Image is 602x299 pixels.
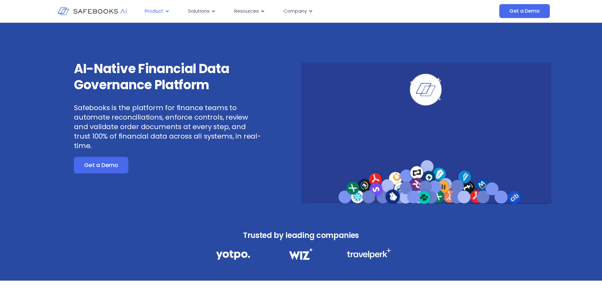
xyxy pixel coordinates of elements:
span: Company [283,8,307,15]
div: Menu Toggle [140,5,436,17]
p: Safebooks is the platform for finance teams to automate reconciliations, enforce controls, review... [74,103,262,151]
span: Resources [234,8,259,15]
span: Solutions [188,8,210,15]
a: Get a Demo [499,4,550,18]
img: Financial Data Governance 3 [347,248,391,259]
nav: Menu [140,5,436,17]
span: Product [145,8,163,15]
img: Financial Data Governance 2 [286,248,316,260]
h3: Trusted by leading companies [202,229,400,242]
span: Get a Demo [84,162,118,168]
img: Financial Data Governance 1 [216,248,250,262]
a: Get a Demo [74,157,128,173]
h3: AI-Native Financial Data Governance Platform [74,61,262,93]
span: Get a Demo [509,8,539,14]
